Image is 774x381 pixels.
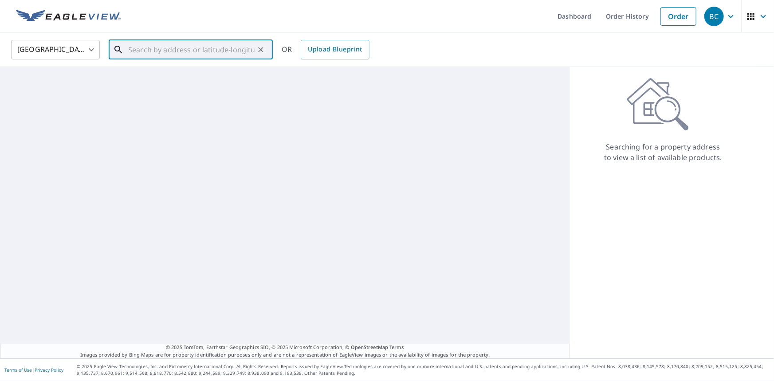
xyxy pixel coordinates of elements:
img: EV Logo [16,10,121,23]
div: OR [282,40,369,59]
p: Searching for a property address to view a list of available products. [604,141,723,163]
a: Terms [389,344,404,350]
p: | [4,367,63,373]
button: Clear [255,43,267,56]
span: © 2025 TomTom, Earthstar Geographics SIO, © 2025 Microsoft Corporation, © [166,344,404,351]
span: Upload Blueprint [308,44,362,55]
a: Order [660,7,696,26]
input: Search by address or latitude-longitude [128,37,255,62]
a: Upload Blueprint [301,40,369,59]
div: BC [704,7,724,26]
p: © 2025 Eagle View Technologies, Inc. and Pictometry International Corp. All Rights Reserved. Repo... [77,363,770,377]
a: Terms of Use [4,367,32,373]
div: [GEOGRAPHIC_DATA] [11,37,100,62]
a: OpenStreetMap [351,344,388,350]
a: Privacy Policy [35,367,63,373]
